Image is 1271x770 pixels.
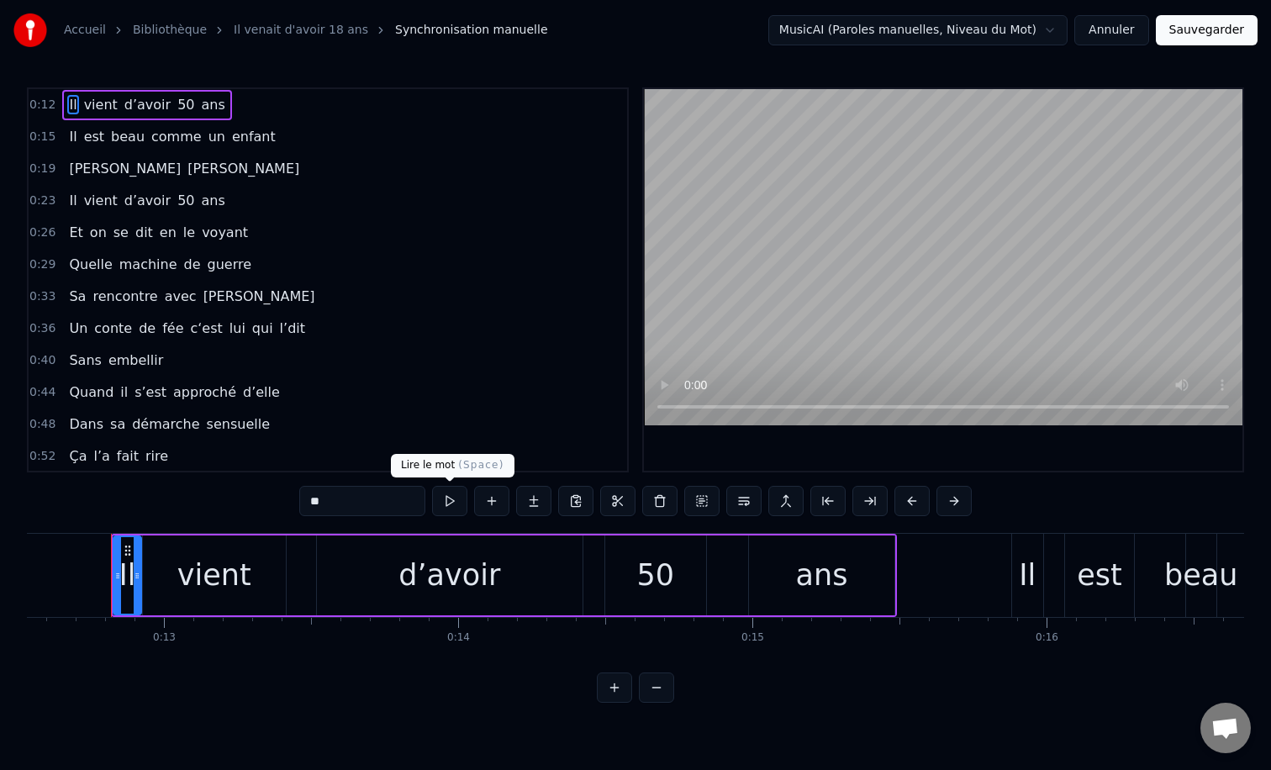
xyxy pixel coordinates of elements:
span: [PERSON_NAME] [202,287,317,306]
span: 0:19 [29,161,55,177]
span: lui [228,319,247,338]
div: Lire le mot [391,454,514,477]
span: 0:36 [29,320,55,337]
a: Ouvrir le chat [1200,703,1251,753]
span: de [182,255,203,274]
span: 0:29 [29,256,55,273]
span: 0:26 [29,224,55,241]
span: d’avoir [123,95,172,114]
span: Sans [67,351,103,370]
span: Et [67,223,84,242]
span: dit [134,223,155,242]
span: en [158,223,178,242]
div: d’avoir [398,553,500,598]
span: 0:48 [29,416,55,433]
span: 50 [176,191,196,210]
span: rencontre [91,287,159,306]
span: voyant [200,223,250,242]
div: 0:14 [447,631,470,645]
span: s’est [133,382,168,402]
span: ans [199,191,226,210]
div: ans [796,553,848,598]
span: démarche [130,414,201,434]
a: Il venait d'avoir 18 ans [234,22,368,39]
img: youka [13,13,47,47]
button: Sauvegarder [1156,15,1258,45]
span: beau [109,127,146,146]
span: Il [67,191,78,210]
div: Il [119,553,135,598]
div: 0:16 [1036,631,1058,645]
span: vient [82,95,119,114]
span: 0:33 [29,288,55,305]
span: sensuelle [205,414,272,434]
span: est [82,127,106,146]
span: 0:40 [29,352,55,369]
span: comme [150,127,203,146]
a: Accueil [64,22,106,39]
span: [PERSON_NAME] [186,159,301,178]
span: l’dit [278,319,307,338]
span: 50 [176,95,196,114]
span: Sa [67,287,87,306]
span: fée [161,319,185,338]
span: c‘est [188,319,224,338]
span: Quand [67,382,115,402]
div: vient [177,553,251,598]
span: d’elle [241,382,282,402]
span: ( Space ) [458,459,504,471]
span: Synchronisation manuelle [395,22,548,39]
span: approché [171,382,238,402]
div: 0:13 [153,631,176,645]
span: qui [251,319,275,338]
span: avec [163,287,198,306]
span: machine [118,255,179,274]
span: enfant [230,127,277,146]
span: vient [82,191,119,210]
span: il [119,382,129,402]
span: le [182,223,197,242]
span: Il [67,95,78,114]
button: Annuler [1074,15,1148,45]
nav: breadcrumb [64,22,548,39]
div: Il [1019,553,1036,598]
span: se [112,223,130,242]
span: embellir [107,351,165,370]
div: est [1077,553,1122,598]
span: on [88,223,108,242]
span: conte [92,319,134,338]
span: Dans [67,414,105,434]
span: 0:23 [29,192,55,209]
span: Un [67,319,89,338]
span: 0:12 [29,97,55,113]
span: un [207,127,227,146]
span: Ça [67,446,88,466]
span: rire [144,446,170,466]
span: 0:44 [29,384,55,401]
span: Il [67,127,78,146]
span: fait [115,446,140,466]
span: 0:52 [29,448,55,465]
span: [PERSON_NAME] [67,159,182,178]
span: guerre [206,255,254,274]
span: l’a [92,446,111,466]
span: ans [199,95,226,114]
div: 50 [636,553,674,598]
span: sa [108,414,127,434]
div: 0:15 [741,631,764,645]
span: d’avoir [123,191,172,210]
span: de [137,319,157,338]
span: Quelle [67,255,113,274]
div: beau [1164,553,1237,598]
a: Bibliothèque [133,22,207,39]
span: 0:15 [29,129,55,145]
